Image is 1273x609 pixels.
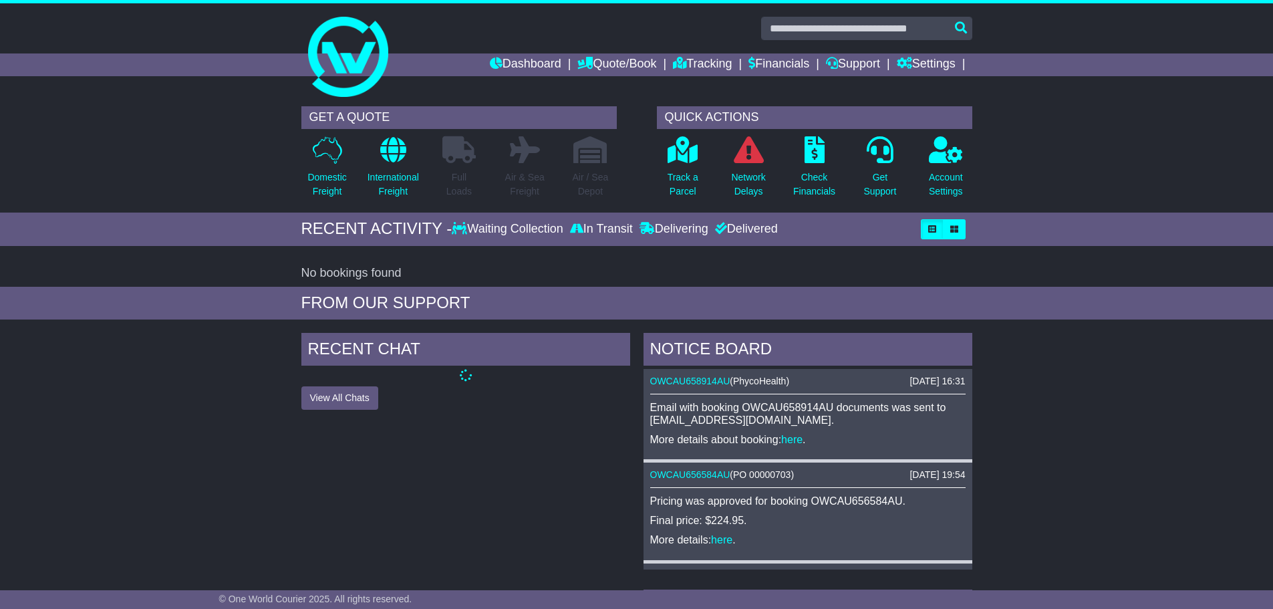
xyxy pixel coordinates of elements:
[733,376,786,386] span: PhycoHealth
[490,53,561,76] a: Dashboard
[573,170,609,199] p: Air / Sea Depot
[748,53,809,76] a: Financials
[650,469,730,480] a: OWCAU656584AU
[505,170,545,199] p: Air & Sea Freight
[897,53,956,76] a: Settings
[928,136,964,206] a: AccountSettings
[650,514,966,527] p: Final price: $224.95.
[793,136,836,206] a: CheckFinancials
[733,469,791,480] span: PO 00000703
[650,433,966,446] p: More details about booking: .
[667,136,699,206] a: Track aParcel
[367,136,420,206] a: InternationalFreight
[452,222,566,237] div: Waiting Collection
[301,333,630,369] div: RECENT CHAT
[636,222,712,237] div: Delivering
[301,266,972,281] div: No bookings found
[650,401,966,427] p: Email with booking OWCAU658914AU documents was sent to [EMAIL_ADDRESS][DOMAIN_NAME].
[368,170,419,199] p: International Freight
[909,469,965,481] div: [DATE] 19:54
[301,219,452,239] div: RECENT ACTIVITY -
[301,293,972,313] div: FROM OUR SUPPORT
[577,53,656,76] a: Quote/Book
[219,594,412,604] span: © One World Courier 2025. All rights reserved.
[909,376,965,387] div: [DATE] 16:31
[301,106,617,129] div: GET A QUOTE
[301,386,378,410] button: View All Chats
[650,495,966,507] p: Pricing was approved for booking OWCAU656584AU.
[644,333,972,369] div: NOTICE BOARD
[657,106,972,129] div: QUICK ACTIONS
[650,376,966,387] div: ( )
[711,534,732,545] a: here
[712,222,778,237] div: Delivered
[668,170,698,199] p: Track a Parcel
[863,170,896,199] p: Get Support
[442,170,476,199] p: Full Loads
[730,136,766,206] a: NetworkDelays
[307,136,347,206] a: DomesticFreight
[650,533,966,546] p: More details: .
[567,222,636,237] div: In Transit
[781,434,803,445] a: here
[929,170,963,199] p: Account Settings
[650,376,730,386] a: OWCAU658914AU
[863,136,897,206] a: GetSupport
[650,469,966,481] div: ( )
[731,170,765,199] p: Network Delays
[826,53,880,76] a: Support
[793,170,835,199] p: Check Financials
[673,53,732,76] a: Tracking
[307,170,346,199] p: Domestic Freight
